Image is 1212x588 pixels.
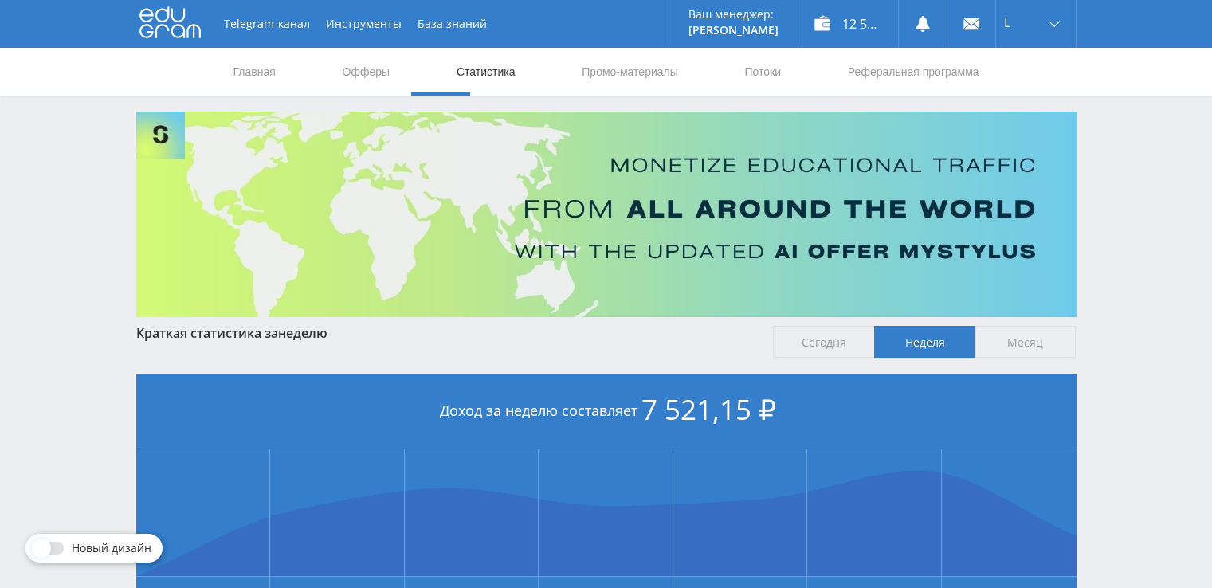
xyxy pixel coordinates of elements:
[975,326,1077,358] span: Месяц
[688,24,779,37] p: [PERSON_NAME]
[232,48,277,96] a: Главная
[1004,16,1010,29] span: L
[688,8,779,21] p: Ваш менеджер:
[136,112,1077,317] img: Banner
[72,542,151,555] span: Новый дизайн
[846,48,981,96] a: Реферальная программа
[136,374,1077,449] div: Доход за неделю составляет
[341,48,392,96] a: Офферы
[641,390,776,428] span: 7 521,15 ₽
[580,48,679,96] a: Промо-материалы
[874,326,975,358] span: Неделя
[455,48,517,96] a: Статистика
[773,326,874,358] span: Сегодня
[743,48,783,96] a: Потоки
[278,324,328,342] span: неделю
[136,326,758,340] div: Краткая статистика за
